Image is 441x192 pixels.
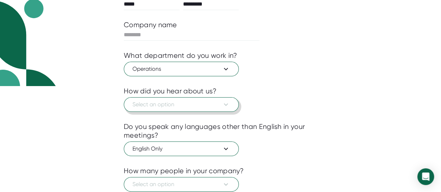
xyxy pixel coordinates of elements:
[124,167,244,175] div: How many people in your company?
[124,21,177,29] div: Company name
[132,180,230,189] span: Select an option
[124,141,239,156] button: English Only
[124,51,237,60] div: What department do you work in?
[132,65,230,73] span: Operations
[124,87,216,95] div: How did you hear about us?
[132,145,230,153] span: English Only
[124,177,239,192] button: Select an option
[417,168,434,185] div: Open Intercom Messenger
[124,97,239,112] button: Select an option
[132,100,230,109] span: Select an option
[124,62,239,76] button: Operations
[124,122,317,140] div: Do you speak any languages other than English in your meetings?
